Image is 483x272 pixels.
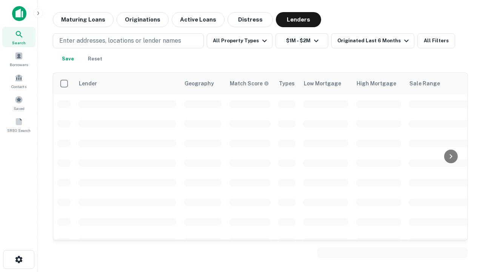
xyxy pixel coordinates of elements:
span: Saved [14,105,25,111]
th: Sale Range [405,73,473,94]
a: Saved [2,93,35,113]
iframe: Chat Widget [445,212,483,248]
div: High Mortgage [357,79,396,88]
button: All Property Types [207,33,272,48]
h6: Match Score [230,79,268,88]
button: Maturing Loans [53,12,114,27]
span: SREO Search [7,127,31,133]
div: Lender [79,79,97,88]
th: Geography [180,73,225,94]
button: $1M - $2M [275,33,328,48]
button: Originations [117,12,169,27]
div: Originated Last 6 Months [337,36,411,45]
button: Save your search to get updates of matches that match your search criteria. [56,51,80,66]
a: SREO Search [2,114,35,135]
a: Contacts [2,71,35,91]
button: Lenders [276,12,321,27]
span: Search [12,40,26,46]
button: All Filters [417,33,455,48]
button: Distress [228,12,273,27]
span: Contacts [11,83,26,90]
a: Borrowers [2,49,35,69]
div: Geography [185,79,214,88]
th: High Mortgage [352,73,405,94]
th: Capitalize uses an advanced AI algorithm to match your search with the best lender. The match sco... [225,73,274,94]
button: Reset [83,51,107,66]
div: Capitalize uses an advanced AI algorithm to match your search with the best lender. The match sco... [230,79,269,88]
button: Enter addresses, locations or lender names [53,33,204,48]
div: Types [279,79,295,88]
div: Low Mortgage [304,79,341,88]
img: capitalize-icon.png [12,6,26,21]
th: Low Mortgage [299,73,352,94]
button: Originated Last 6 Months [331,33,414,48]
div: Sale Range [409,79,440,88]
th: Lender [74,73,180,94]
a: Search [2,27,35,47]
p: Enter addresses, locations or lender names [59,36,181,45]
th: Types [274,73,299,94]
button: Active Loans [172,12,225,27]
span: Borrowers [10,62,28,68]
